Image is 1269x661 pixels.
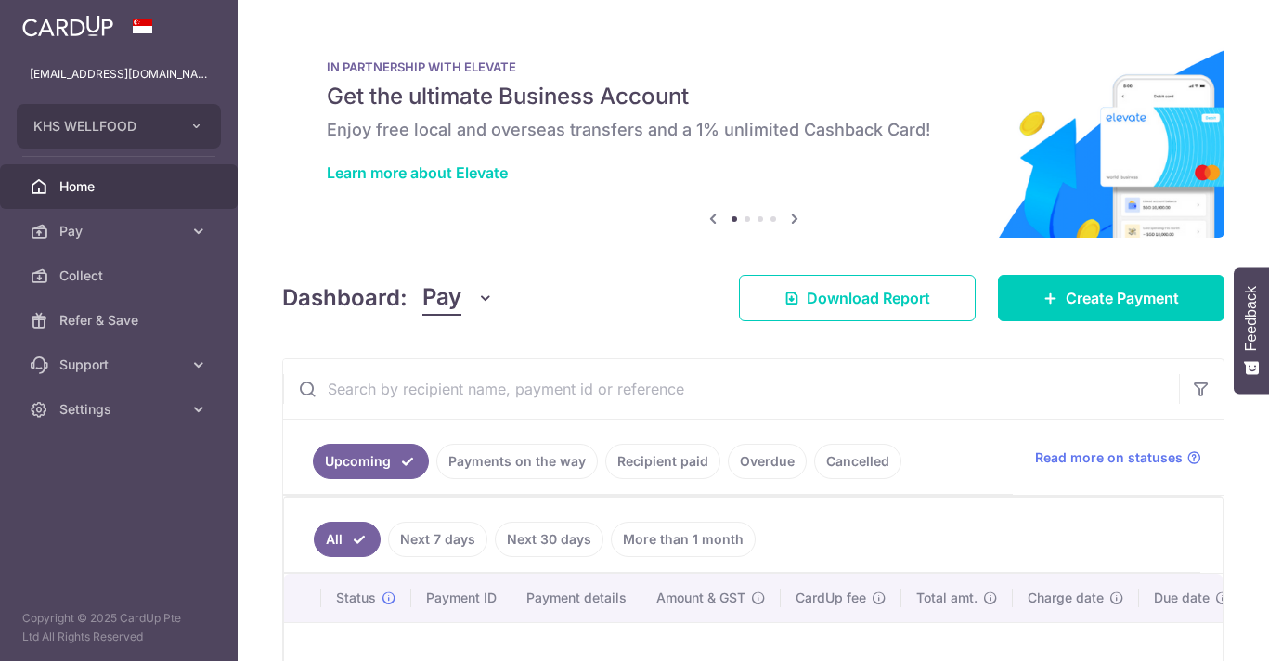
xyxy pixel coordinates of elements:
a: Learn more about Elevate [327,163,508,182]
p: [EMAIL_ADDRESS][DOMAIN_NAME] [30,65,208,84]
a: Create Payment [998,275,1224,321]
a: All [314,522,381,557]
span: Pay [59,222,182,240]
a: Upcoming [313,444,429,479]
h4: Dashboard: [282,281,408,315]
img: Renovation banner [282,30,1224,238]
span: Read more on statuses [1035,448,1183,467]
span: Collect [59,266,182,285]
span: Create Payment [1066,287,1179,309]
span: Total amt. [916,589,978,607]
a: More than 1 month [611,522,756,557]
a: Cancelled [814,444,901,479]
span: Feedback [1243,286,1260,351]
a: Read more on statuses [1035,448,1201,467]
span: Amount & GST [656,589,745,607]
span: Download Report [807,287,930,309]
img: CardUp [22,15,113,37]
span: Home [59,177,182,196]
button: Feedback - Show survey [1234,267,1269,394]
a: Payments on the way [436,444,598,479]
h5: Get the ultimate Business Account [327,82,1180,111]
span: Status [336,589,376,607]
a: Recipient paid [605,444,720,479]
p: IN PARTNERSHIP WITH ELEVATE [327,59,1180,74]
th: Payment details [511,574,641,622]
a: Next 30 days [495,522,603,557]
span: Due date [1154,589,1210,607]
span: CardUp fee [796,589,866,607]
a: Download Report [739,275,976,321]
a: Overdue [728,444,807,479]
span: Pay [422,280,461,316]
a: Next 7 days [388,522,487,557]
iframe: Opens a widget where you can find more information [1149,605,1250,652]
span: Support [59,356,182,374]
button: KHS WELLFOOD [17,104,221,149]
button: Pay [422,280,494,316]
span: Refer & Save [59,311,182,330]
span: Charge date [1028,589,1104,607]
input: Search by recipient name, payment id or reference [283,359,1179,419]
h6: Enjoy free local and overseas transfers and a 1% unlimited Cashback Card! [327,119,1180,141]
th: Payment ID [411,574,511,622]
span: Settings [59,400,182,419]
span: KHS WELLFOOD [33,117,171,136]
